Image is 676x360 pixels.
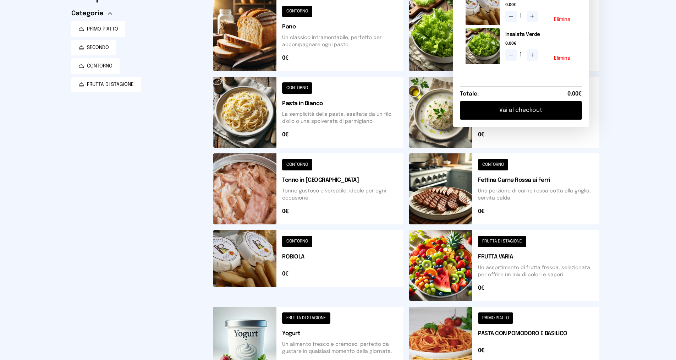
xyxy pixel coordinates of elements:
[87,44,109,51] span: SECONDO
[87,62,112,70] span: CONTORNO
[505,31,576,38] h2: Insalata Verde
[505,2,576,8] span: 0.00€
[87,26,118,33] span: PRIMO PIATTO
[460,90,479,98] h6: Totale:
[520,12,524,21] span: 1
[554,17,571,22] button: Elimina
[71,21,125,37] button: PRIMO PIATTO
[520,51,524,59] span: 1
[71,77,141,92] button: FRUTTA DI STAGIONE
[466,28,500,64] img: media
[460,101,582,120] button: Vai al checkout
[567,90,582,98] span: 0.00€
[505,41,576,47] span: 0.00€
[71,40,116,55] button: SECONDO
[71,9,112,18] button: Categorie
[71,9,104,18] span: Categorie
[71,58,120,74] button: CONTORNO
[87,81,134,88] span: FRUTTA DI STAGIONE
[554,56,571,61] button: Elimina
